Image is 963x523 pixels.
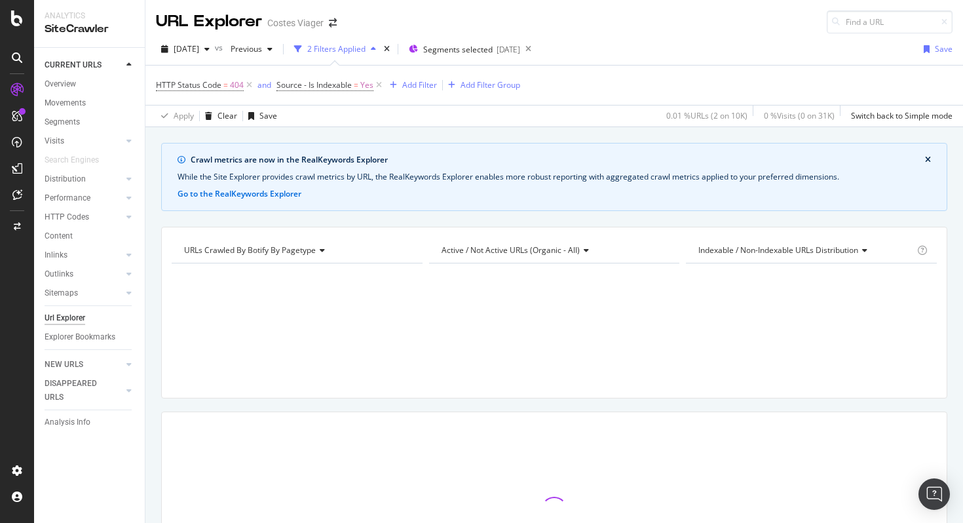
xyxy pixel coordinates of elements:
[385,77,437,93] button: Add Filter
[307,43,366,54] div: 2 Filters Applied
[225,43,262,54] span: Previous
[404,39,520,60] button: Segments selected[DATE]
[243,106,277,126] button: Save
[827,10,953,33] input: Find a URL
[191,154,925,166] div: Crawl metrics are now in the RealKeywords Explorer
[381,43,392,56] div: times
[45,358,123,372] a: NEW URLS
[45,377,123,404] a: DISAPPEARED URLS
[666,110,747,121] div: 0.01 % URLs ( 2 on 10K )
[497,44,520,55] div: [DATE]
[276,79,352,90] span: Source - Is Indexable
[45,311,85,325] div: Url Explorer
[45,191,90,205] div: Performance
[174,43,199,54] span: 2025 Oct. 8th
[230,76,244,94] span: 404
[45,77,136,91] a: Overview
[45,172,123,186] a: Distribution
[922,151,934,168] button: close banner
[174,110,194,121] div: Apply
[45,210,89,224] div: HTTP Codes
[225,39,278,60] button: Previous
[161,143,947,211] div: info banner
[402,79,437,90] div: Add Filter
[181,240,411,261] h4: URLs Crawled By Botify By pagetype
[156,39,215,60] button: [DATE]
[935,43,953,54] div: Save
[45,172,86,186] div: Distribution
[45,229,73,243] div: Content
[178,171,931,183] div: While the Site Explorer provides crawl metrics by URL, the RealKeywords Explorer enables more rob...
[45,115,80,129] div: Segments
[329,18,337,28] div: arrow-right-arrow-left
[45,377,111,404] div: DISAPPEARED URLS
[698,244,858,256] span: Indexable / Non-Indexable URLs distribution
[696,240,915,261] h4: Indexable / Non-Indexable URLs Distribution
[45,358,83,372] div: NEW URLS
[217,110,237,121] div: Clear
[45,10,134,22] div: Analytics
[257,79,271,90] div: and
[45,77,76,91] div: Overview
[442,244,580,256] span: Active / Not Active URLs (organic - all)
[267,16,324,29] div: Costes Viager
[45,248,67,262] div: Inlinks
[45,153,112,167] a: Search Engines
[156,106,194,126] button: Apply
[423,44,493,55] span: Segments selected
[45,248,123,262] a: Inlinks
[461,79,520,90] div: Add Filter Group
[45,115,136,129] a: Segments
[360,76,373,94] span: Yes
[45,22,134,37] div: SiteCrawler
[289,39,381,60] button: 2 Filters Applied
[45,267,73,281] div: Outlinks
[45,191,123,205] a: Performance
[918,478,950,510] div: Open Intercom Messenger
[45,286,123,300] a: Sitemaps
[45,210,123,224] a: HTTP Codes
[45,96,86,110] div: Movements
[259,110,277,121] div: Save
[45,58,123,72] a: CURRENT URLS
[45,134,64,148] div: Visits
[156,10,262,33] div: URL Explorer
[257,79,271,91] button: and
[443,77,520,93] button: Add Filter Group
[851,110,953,121] div: Switch back to Simple mode
[354,79,358,90] span: =
[846,106,953,126] button: Switch back to Simple mode
[45,330,136,344] a: Explorer Bookmarks
[45,416,136,429] a: Analysis Info
[764,110,835,121] div: 0 % Visits ( 0 on 31K )
[918,39,953,60] button: Save
[45,229,136,243] a: Content
[156,79,221,90] span: HTTP Status Code
[45,416,90,429] div: Analysis Info
[45,311,136,325] a: Url Explorer
[439,240,668,261] h4: Active / Not Active URLs
[223,79,228,90] span: =
[215,42,225,53] span: vs
[45,330,115,344] div: Explorer Bookmarks
[45,286,78,300] div: Sitemaps
[178,188,301,200] button: Go to the RealKeywords Explorer
[45,58,102,72] div: CURRENT URLS
[200,106,237,126] button: Clear
[45,134,123,148] a: Visits
[45,267,123,281] a: Outlinks
[45,96,136,110] a: Movements
[45,153,99,167] div: Search Engines
[184,244,316,256] span: URLs Crawled By Botify By pagetype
